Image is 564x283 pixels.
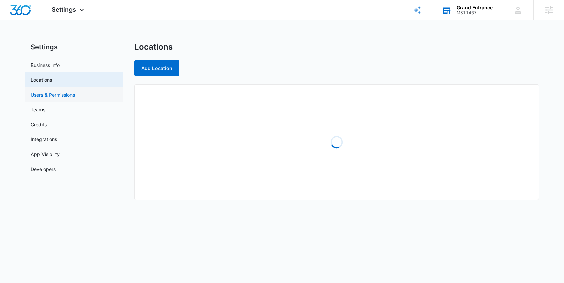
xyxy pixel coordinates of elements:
[25,42,123,52] h2: Settings
[457,5,493,10] div: account name
[31,136,57,143] a: Integrations
[31,91,75,98] a: Users & Permissions
[31,165,56,173] a: Developers
[134,42,173,52] h1: Locations
[31,61,60,69] a: Business Info
[134,65,179,71] a: Add Location
[134,60,179,76] button: Add Location
[52,6,76,13] span: Settings
[31,106,45,113] a: Teams
[31,121,47,128] a: Credits
[31,151,60,158] a: App Visibility
[31,76,52,83] a: Locations
[457,10,493,15] div: account id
